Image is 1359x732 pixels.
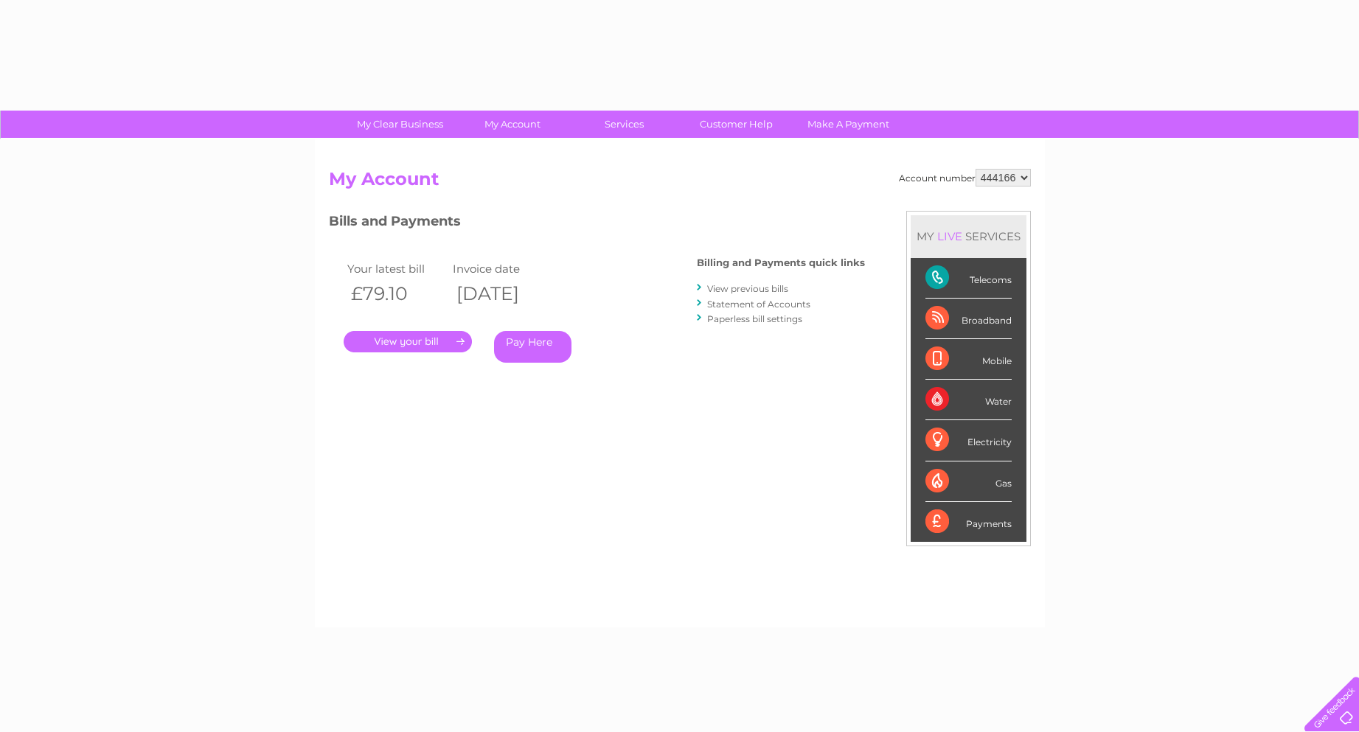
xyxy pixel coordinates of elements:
[449,259,555,279] td: Invoice date
[344,259,450,279] td: Your latest bill
[899,169,1031,187] div: Account number
[788,111,909,138] a: Make A Payment
[925,420,1012,461] div: Electricity
[911,215,1026,257] div: MY SERVICES
[329,211,865,237] h3: Bills and Payments
[339,111,461,138] a: My Clear Business
[697,257,865,268] h4: Billing and Payments quick links
[675,111,797,138] a: Customer Help
[925,299,1012,339] div: Broadband
[925,258,1012,299] div: Telecoms
[494,331,571,363] a: Pay Here
[707,283,788,294] a: View previous bills
[329,169,1031,197] h2: My Account
[925,380,1012,420] div: Water
[707,299,810,310] a: Statement of Accounts
[563,111,685,138] a: Services
[449,279,555,309] th: [DATE]
[925,339,1012,380] div: Mobile
[925,502,1012,542] div: Payments
[925,461,1012,502] div: Gas
[451,111,573,138] a: My Account
[707,313,802,324] a: Paperless bill settings
[344,279,450,309] th: £79.10
[344,331,472,352] a: .
[934,229,965,243] div: LIVE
